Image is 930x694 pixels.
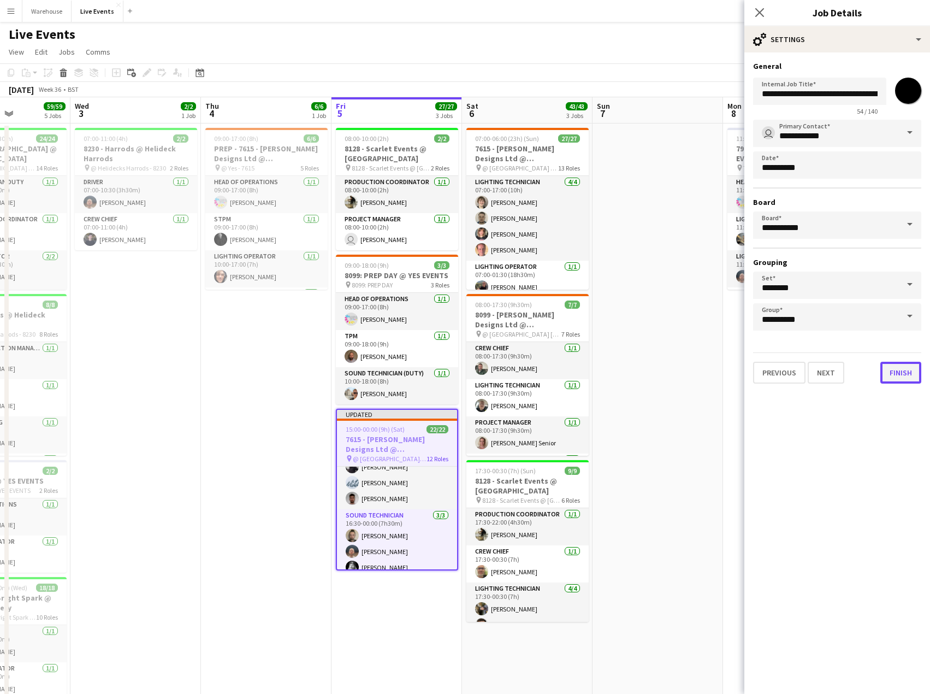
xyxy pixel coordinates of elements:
span: 08:00-10:00 (2h) [345,134,389,143]
app-card-role: Lighting Operator1/111:00-17:00 (6h)Ant Punt [727,213,850,250]
app-card-role: Crew Chief1/117:30-00:30 (7h)[PERSON_NAME] [466,545,589,583]
h1: Live Events [9,26,75,43]
span: 27/27 [558,134,580,143]
span: 2/2 [43,467,58,475]
app-card-role: Crew Chief1/107:00-11:00 (4h)[PERSON_NAME] [75,213,197,250]
h3: 8230 - Harrods @ Helideck Harrods [75,144,197,163]
span: 2/2 [434,134,449,143]
span: 7/7 [565,301,580,309]
span: 7 [595,107,610,120]
app-card-role: Sound Technician (Duty)1/110:00-18:00 (8h)[PERSON_NAME] [336,367,458,404]
app-job-card: 17:30-00:30 (7h) (Sun)9/98128 - Scarlet Events @ [GEOGRAPHIC_DATA] 8128 - Scarlet Events @ [GEOGR... [466,460,589,622]
h3: Board [753,197,921,207]
app-card-role: STPM1/109:00-17:00 (8h)[PERSON_NAME] [205,213,328,250]
h3: 7917 - PREP DAY @ YES EVENTS [727,144,850,163]
span: 27/27 [435,102,457,110]
h3: Job Details [744,5,930,20]
span: Thu [205,101,219,111]
span: 6 Roles [561,496,580,504]
a: Edit [31,45,52,59]
span: 54 / 140 [848,107,886,115]
app-card-role: Lighting Technician1/108:00-17:30 (9h30m)[PERSON_NAME] [466,379,589,416]
app-card-role: Lighting Operator1/110:00-17:00 (7h)[PERSON_NAME] [205,250,328,287]
app-job-card: 09:00-17:00 (8h)6/6PREP - 7615 - [PERSON_NAME] Designs Ltd @ [GEOGRAPHIC_DATA] @ Yes - 76155 Role... [205,128,328,290]
div: 1 Job [312,111,326,120]
span: @ Yes - 7615 [221,164,254,172]
app-card-role: Project Manager1/108:00-17:30 (9h30m)[PERSON_NAME] Senior [466,416,589,454]
span: 8128 - Scarlet Events @ [GEOGRAPHIC_DATA] [482,496,561,504]
span: 15:00-00:00 (9h) (Sat) [346,425,405,433]
app-card-role: Head of Operations1/109:00-17:00 (8h)[PERSON_NAME] [336,293,458,330]
span: 07:00-11:00 (4h) [84,134,128,143]
span: 5 [334,107,346,120]
span: 9/9 [565,467,580,475]
app-card-role: Production Coordinator1/108:00-10:00 (2h)[PERSON_NAME] [336,176,458,213]
app-card-role: Project Manager1/108:00-10:00 (2h) [PERSON_NAME] [336,213,458,250]
span: 6/6 [304,134,319,143]
button: Warehouse [22,1,72,22]
span: 3 [73,107,89,120]
span: 2 Roles [170,164,188,172]
app-card-role: Lighting Technician4/407:00-17:00 (10h)[PERSON_NAME][PERSON_NAME][PERSON_NAME][PERSON_NAME] [466,176,589,261]
a: Jobs [54,45,79,59]
div: 08:00-10:00 (2h)2/28128 - Scarlet Events @ [GEOGRAPHIC_DATA] 8128 - Scarlet Events @ [GEOGRAPHIC_... [336,128,458,250]
span: Edit [35,47,48,57]
span: Mon [727,101,742,111]
h3: General [753,61,921,71]
span: Comms [86,47,110,57]
span: 3 Roles [431,281,449,289]
button: Live Events [72,1,123,22]
span: 43/43 [566,102,588,110]
app-job-card: 08:00-17:30 (9h30m)7/78099 - [PERSON_NAME] Designs Ltd @ [GEOGRAPHIC_DATA] @ [GEOGRAPHIC_DATA] [G... [466,294,589,456]
span: 6/6 [311,102,327,110]
app-card-role: Sound Operator3/316:30-00:00 (7h30m)[PERSON_NAME][PERSON_NAME][PERSON_NAME] [337,440,457,509]
span: @ [GEOGRAPHIC_DATA] - 7615 [353,455,427,463]
span: Wed [75,101,89,111]
span: 24/24 [36,134,58,143]
app-job-card: 09:00-18:00 (9h)3/38099: PREP DAY @ YES EVENTS 8099: PREP DAY3 RolesHead of Operations1/109:00-17... [336,255,458,404]
div: BST [68,85,79,93]
span: 10 Roles [36,613,58,621]
span: View [9,47,24,57]
app-card-role: Lighting Technician1/111:00-17:00 (6h)[PERSON_NAME] [727,250,850,287]
a: Comms [81,45,115,59]
app-job-card: 11:00-17:00 (6h)4/47917 - PREP DAY @ YES EVENTS 7917 - PREP DAY AT YES EVENTS4 RolesHead of Opera... [727,128,850,290]
button: Previous [753,362,805,384]
span: 07:00-06:00 (23h) (Sun) [475,134,539,143]
span: 2 Roles [39,486,58,495]
app-job-card: Updated15:00-00:00 (9h) (Sat)22/227615 - [PERSON_NAME] Designs Ltd @ [GEOGRAPHIC_DATA] @ [GEOGRAP... [336,409,458,571]
span: 2/2 [173,134,188,143]
span: 59/59 [44,102,66,110]
app-card-role: Sound Operator1/1 [727,287,850,325]
span: 6 [465,107,478,120]
h3: 8128 - Scarlet Events @ [GEOGRAPHIC_DATA] [336,144,458,163]
div: Settings [744,26,930,52]
span: @ [GEOGRAPHIC_DATA] - 7615 [482,164,558,172]
app-card-role: Head of Operations1/109:00-17:00 (8h)[PERSON_NAME] [205,176,328,213]
app-card-role: TPM1/109:00-18:00 (9h)[PERSON_NAME] [336,330,458,367]
span: Week 36 [36,85,63,93]
span: 8/8 [43,301,58,309]
span: 08:00-17:30 (9h30m) [475,301,532,309]
span: 7 Roles [561,330,580,338]
a: View [4,45,28,59]
app-card-role: Lighting Technician4/417:30-00:30 (7h)[PERSON_NAME][PERSON_NAME] [466,583,589,667]
span: 8099: PREP DAY [352,281,393,289]
span: 7917 - PREP DAY AT YES EVENTS [743,164,822,172]
h3: PREP - 7615 - [PERSON_NAME] Designs Ltd @ [GEOGRAPHIC_DATA] [205,144,328,163]
h3: 7615 - [PERSON_NAME] Designs Ltd @ [GEOGRAPHIC_DATA] [337,434,457,454]
app-card-role: Sound Operator1/1 [466,454,589,491]
div: 1 Job [181,111,196,120]
h3: Grouping [753,257,921,267]
button: Next [808,362,844,384]
app-job-card: 07:00-11:00 (4h)2/28230 - Harrods @ Helideck Harrods @ Helidecks Harrods - 82302 RolesDriver1/107... [75,128,197,250]
app-card-role: Crew Chief1/108:00-17:30 (9h30m)[PERSON_NAME] [466,342,589,379]
span: 3/3 [434,261,449,269]
div: Updated [337,410,457,419]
